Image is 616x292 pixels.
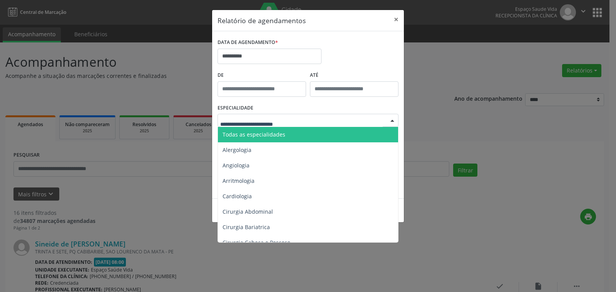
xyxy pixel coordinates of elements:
[218,15,306,25] h5: Relatório de agendamentos
[223,162,249,169] span: Angiologia
[223,177,254,184] span: Arritmologia
[310,69,398,81] label: ATÉ
[218,37,278,49] label: DATA DE AGENDAMENTO
[223,239,290,246] span: Cirurgia Cabeça e Pescoço
[223,223,270,231] span: Cirurgia Bariatrica
[223,208,273,215] span: Cirurgia Abdominal
[218,69,306,81] label: De
[223,192,252,200] span: Cardiologia
[223,131,285,138] span: Todas as especialidades
[388,10,404,29] button: Close
[218,102,253,114] label: ESPECIALIDADE
[223,146,251,154] span: Alergologia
